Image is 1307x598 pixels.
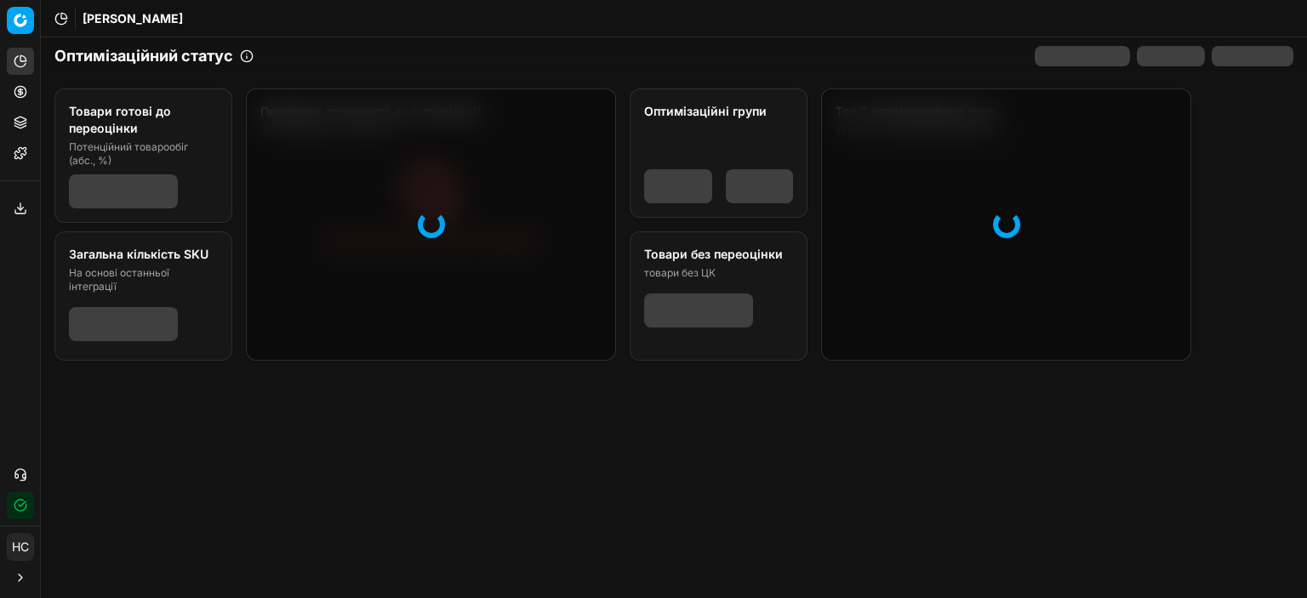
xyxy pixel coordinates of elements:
[69,246,214,263] div: Загальна кількість SKU
[8,534,33,560] span: НС
[83,10,183,27] span: [PERSON_NAME]
[7,533,34,561] button: НС
[644,246,790,263] div: Товари без переоцінки
[644,103,790,120] div: Оптимізаційні групи
[83,10,183,27] nav: breadcrumb
[69,103,214,137] div: Товари готові до переоцінки
[54,44,233,68] h2: Оптимізаційний статус
[69,140,214,168] div: Потенційний товарообіг (абс., %)
[644,266,790,280] div: товари без ЦК
[69,266,214,293] div: На основі останньої інтеграції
